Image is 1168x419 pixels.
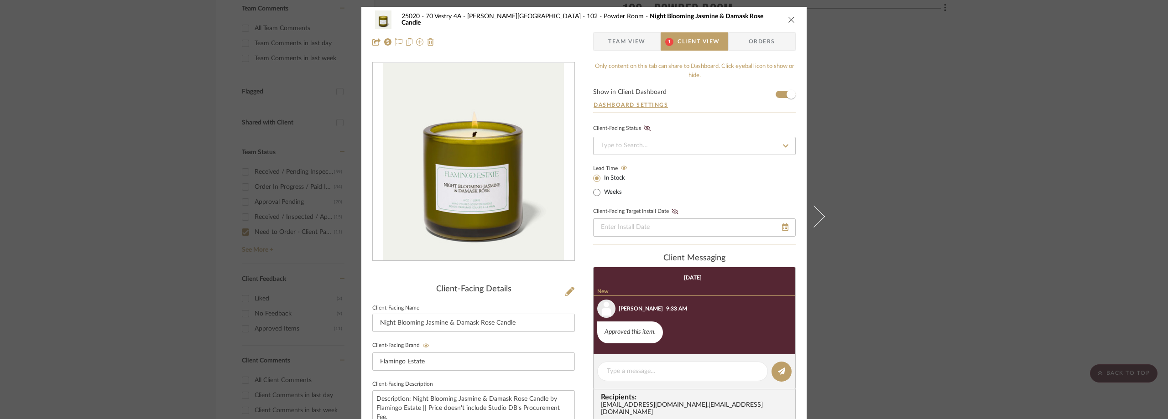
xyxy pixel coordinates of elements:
span: 25020 - 70 Vestry 4A - [PERSON_NAME][GEOGRAPHIC_DATA] [401,13,587,20]
div: Only content on this tab can share to Dashboard. Click eyeball icon to show or hide. [593,62,796,80]
button: Dashboard Settings [593,101,668,109]
div: [PERSON_NAME] [619,305,663,313]
div: Client-Facing Status [593,124,653,133]
input: Type to Search… [593,137,796,155]
label: Client-Facing Brand [372,342,432,349]
button: Lead Time [618,164,630,173]
div: client Messaging [593,253,796,264]
span: Team View [608,32,646,51]
label: Client-Facing Name [372,306,419,310]
mat-radio-group: Select item type [593,172,640,198]
input: Enter Client-Facing Brand [372,352,575,371]
img: 2d930035-06fd-4d89-aaf5-5fdff621c0dd_48x40.jpg [372,10,394,29]
img: user_avatar.png [597,300,615,318]
span: 102 - Powder Room [587,13,650,20]
span: 1 [665,38,673,46]
button: close [787,16,796,24]
div: [EMAIL_ADDRESS][DOMAIN_NAME] , [EMAIL_ADDRESS][DOMAIN_NAME] [601,402,792,416]
label: Weeks [602,188,622,197]
label: Client-Facing Target Install Date [593,208,681,215]
button: Client-Facing Brand [420,342,432,349]
div: Approved this item. [597,321,663,343]
img: Remove from project [427,38,434,46]
button: Client-Facing Target Install Date [669,208,681,215]
span: Client View [678,32,720,51]
label: Client-Facing Description [372,382,433,387]
div: [DATE] [684,274,702,281]
div: New [594,288,795,296]
div: Client-Facing Details [372,285,575,295]
span: Recipients: [601,393,792,401]
img: 2d930035-06fd-4d89-aaf5-5fdff621c0dd_436x436.jpg [383,63,564,261]
input: Enter Install Date [593,218,796,237]
div: 9:33 AM [666,305,687,313]
div: 0 [373,63,574,261]
span: Orders [739,32,785,51]
input: Enter Client-Facing Item Name [372,314,575,332]
label: In Stock [602,174,625,182]
label: Lead Time [593,164,640,172]
span: Night Blooming Jasmine & Damask Rose Candle [401,13,763,26]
